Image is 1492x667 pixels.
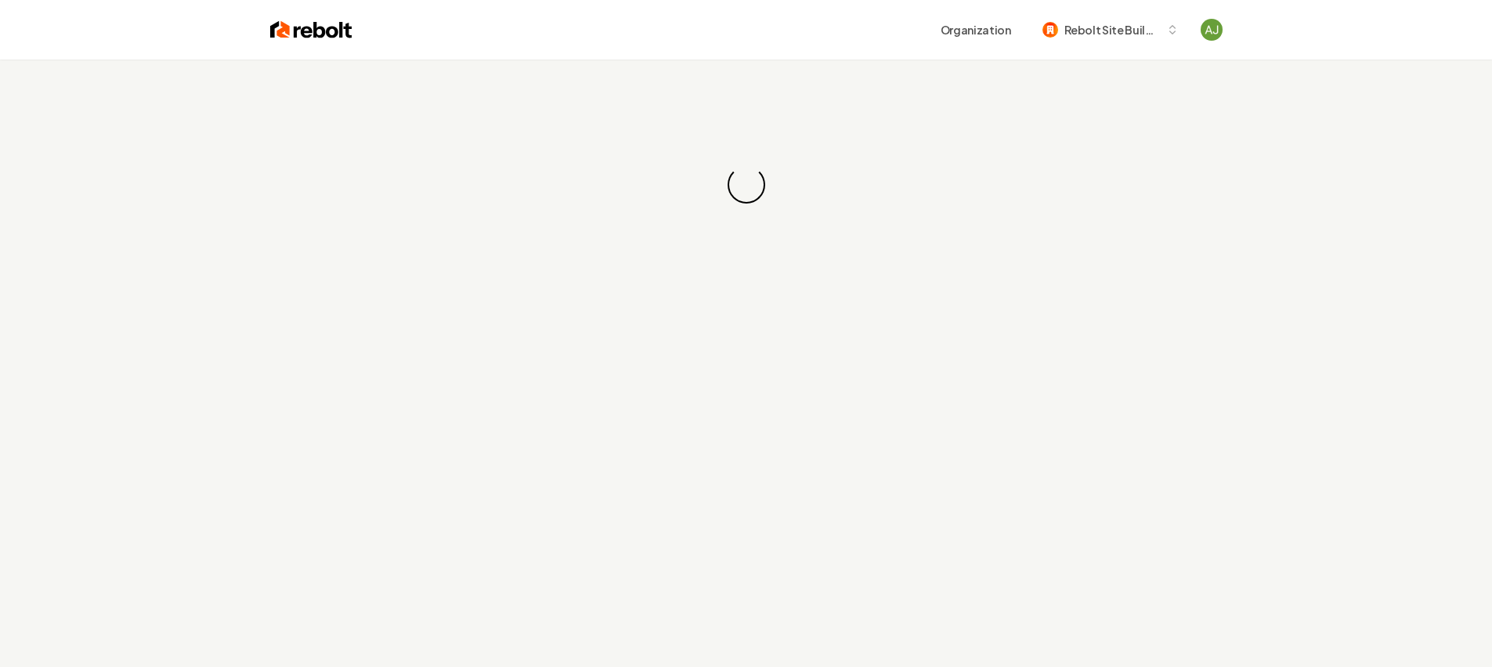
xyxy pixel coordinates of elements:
[1064,22,1160,38] span: Rebolt Site Builder
[1201,19,1223,41] button: Open user button
[1042,22,1058,38] img: Rebolt Site Builder
[931,16,1021,44] button: Organization
[725,164,767,206] div: Loading
[1201,19,1223,41] img: AJ Nimeh
[270,19,352,41] img: Rebolt Logo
